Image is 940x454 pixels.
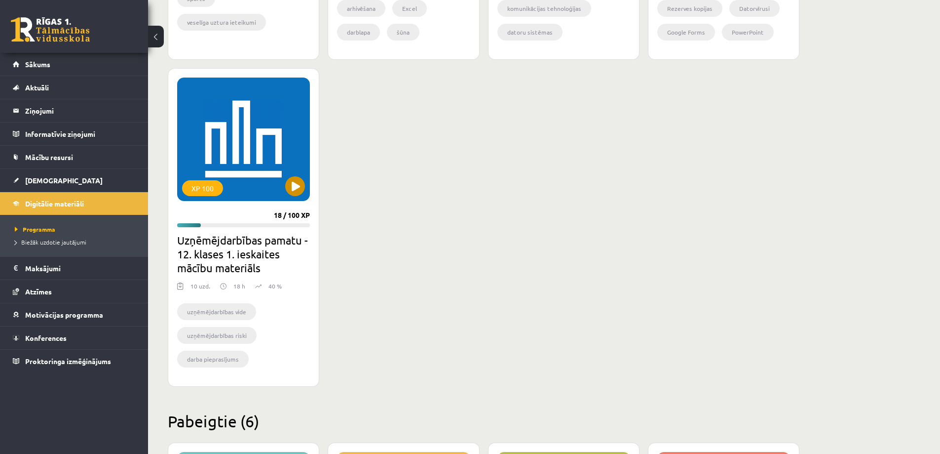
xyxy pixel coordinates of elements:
[25,123,136,145] legend: Informatīvie ziņojumi
[13,169,136,192] a: [DEMOGRAPHIC_DATA]
[25,333,67,342] span: Konferences
[387,24,419,41] li: šūna
[13,303,136,326] a: Motivācijas programma
[25,176,103,185] span: [DEMOGRAPHIC_DATA]
[13,327,136,349] a: Konferences
[25,83,49,92] span: Aktuāli
[25,153,73,162] span: Mācību resursi
[15,238,86,246] span: Biežāk uzdotie jautājumi
[177,233,310,275] h2: Uzņēmējdarbības pamatu - 12. klases 1. ieskaites mācību materiāls
[168,412,799,431] h2: Pabeigtie (6)
[177,14,266,31] li: veselīga uztura ieteikumi
[25,199,84,208] span: Digitālie materiāli
[190,282,210,296] div: 10 uzd.
[11,17,90,42] a: Rīgas 1. Tālmācības vidusskola
[25,257,136,280] legend: Maksājumi
[337,24,380,41] li: darblapa
[15,225,55,233] span: Programma
[13,123,136,145] a: Informatīvie ziņojumi
[182,180,223,196] div: XP 100
[13,192,136,215] a: Digitālie materiāli
[497,24,563,41] li: datoru sistēmas
[25,99,136,122] legend: Ziņojumi
[13,146,136,168] a: Mācību resursi
[233,282,245,290] p: 18 h
[177,327,257,344] li: uzņēmējdarbības riski
[13,350,136,372] a: Proktoringa izmēģinājums
[25,310,103,319] span: Motivācijas programma
[177,351,249,368] li: darba pieprasījums
[657,24,715,41] li: Google Forms
[722,24,774,41] li: PowerPoint
[15,225,138,234] a: Programma
[25,60,50,69] span: Sākums
[177,303,256,320] li: uzņēmējdarbības vide
[13,257,136,280] a: Maksājumi
[13,280,136,303] a: Atzīmes
[13,99,136,122] a: Ziņojumi
[15,238,138,247] a: Biežāk uzdotie jautājumi
[25,287,52,296] span: Atzīmes
[25,357,111,366] span: Proktoringa izmēģinājums
[13,76,136,99] a: Aktuāli
[268,282,282,290] p: 40 %
[13,53,136,76] a: Sākums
